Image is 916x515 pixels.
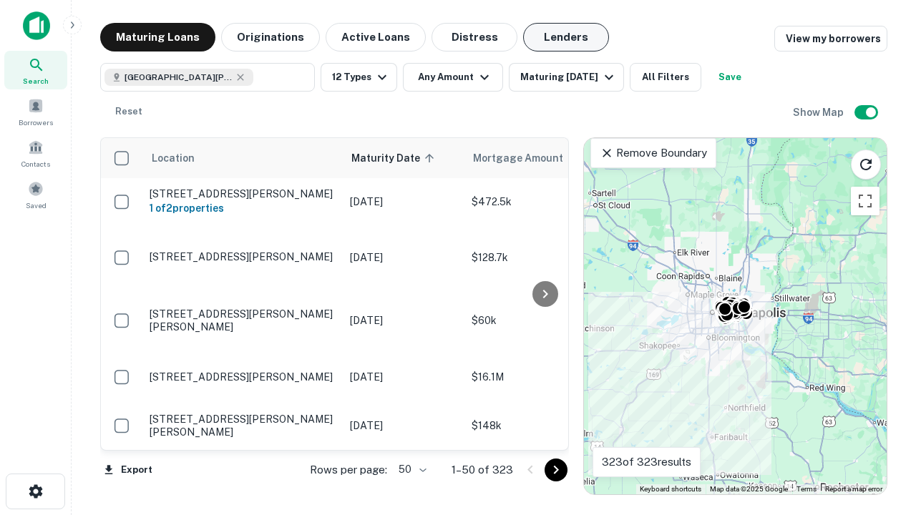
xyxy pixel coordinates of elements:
[509,63,624,92] button: Maturing [DATE]
[350,313,457,328] p: [DATE]
[310,461,387,479] p: Rows per page:
[844,355,916,423] iframe: Chat Widget
[350,369,457,385] p: [DATE]
[4,51,67,89] a: Search
[106,97,152,126] button: Reset
[432,23,517,51] button: Distress
[640,484,701,494] button: Keyboard shortcuts
[321,63,397,92] button: 12 Types
[774,26,887,51] a: View my borrowers
[19,117,53,128] span: Borrowers
[150,187,336,200] p: [STREET_ADDRESS][PERSON_NAME]
[472,194,615,210] p: $472.5k
[150,250,336,263] p: [STREET_ADDRESS][PERSON_NAME]
[23,75,49,87] span: Search
[23,11,50,40] img: capitalize-icon.png
[464,138,622,178] th: Mortgage Amount
[545,458,567,481] button: Go to next page
[588,476,635,494] a: Open this area in Google Maps (opens a new window)
[151,149,195,167] span: Location
[125,71,232,84] span: [GEOGRAPHIC_DATA][PERSON_NAME], [GEOGRAPHIC_DATA], [GEOGRAPHIC_DATA]
[4,175,67,214] a: Saved
[21,158,50,170] span: Contacts
[602,453,691,471] p: 323 of 323 results
[825,485,882,493] a: Report a map error
[472,369,615,385] p: $16.1M
[588,476,635,494] img: Google
[523,23,609,51] button: Lenders
[520,69,618,86] div: Maturing [DATE]
[350,250,457,265] p: [DATE]
[630,63,701,92] button: All Filters
[150,413,336,438] p: [STREET_ADDRESS][PERSON_NAME][PERSON_NAME]
[26,200,47,211] span: Saved
[343,138,464,178] th: Maturity Date
[472,418,615,433] p: $148k
[472,313,615,328] p: $60k
[472,250,615,265] p: $128.7k
[851,149,881,180] button: Reload search area
[350,418,457,433] p: [DATE]
[100,23,215,51] button: Maturing Loans
[710,485,788,493] span: Map data ©2025 Google
[100,459,156,481] button: Export
[584,138,887,494] div: 0 0
[452,461,513,479] p: 1–50 of 323
[4,134,67,172] a: Contacts
[4,92,67,131] a: Borrowers
[150,308,336,333] p: [STREET_ADDRESS][PERSON_NAME][PERSON_NAME]
[150,200,336,216] h6: 1 of 2 properties
[403,63,503,92] button: Any Amount
[473,149,582,167] span: Mortgage Amount
[142,138,343,178] th: Location
[851,187,880,215] button: Toggle fullscreen view
[393,459,429,480] div: 50
[796,485,817,493] a: Terms (opens in new tab)
[707,63,753,92] button: Save your search to get updates of matches that match your search criteria.
[150,371,336,383] p: [STREET_ADDRESS][PERSON_NAME]
[221,23,320,51] button: Originations
[793,104,846,120] h6: Show Map
[351,149,439,167] span: Maturity Date
[326,23,426,51] button: Active Loans
[350,194,457,210] p: [DATE]
[600,144,706,162] p: Remove Boundary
